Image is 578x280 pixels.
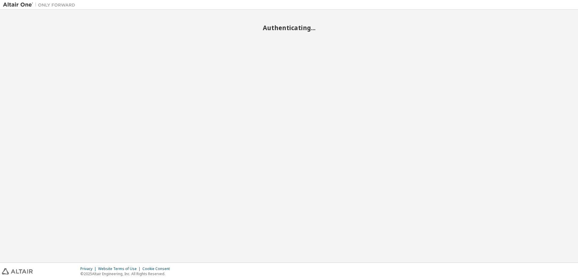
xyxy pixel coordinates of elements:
[2,268,33,275] img: altair_logo.svg
[98,266,142,271] div: Website Terms of Use
[3,2,78,8] img: Altair One
[142,266,173,271] div: Cookie Consent
[3,24,575,32] h2: Authenticating...
[80,266,98,271] div: Privacy
[80,271,173,276] p: © 2025 Altair Engineering, Inc. All Rights Reserved.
